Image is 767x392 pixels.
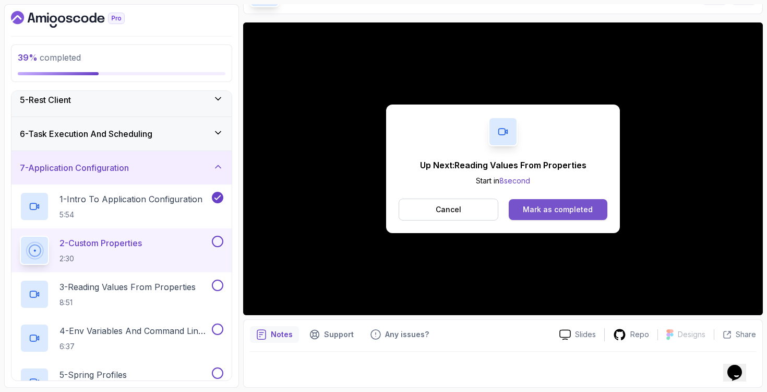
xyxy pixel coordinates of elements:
[59,341,210,352] p: 6:37
[18,52,38,63] span: 39 %
[523,204,593,215] div: Mark as completed
[20,192,223,221] button: 1-Intro To Application Configuration5:54
[59,237,142,249] p: 2 - Custom Properties
[575,329,596,340] p: Slides
[59,297,196,308] p: 8:51
[630,329,649,340] p: Repo
[509,199,607,220] button: Mark as completed
[250,326,299,343] button: notes button
[11,83,232,117] button: 5-Rest Client
[385,329,429,340] p: Any issues?
[436,204,461,215] p: Cancel
[11,11,149,28] a: Dashboard
[20,236,223,265] button: 2-Custom Properties2:30
[20,162,129,174] h3: 7 - Application Configuration
[551,329,604,340] a: Slides
[736,329,756,340] p: Share
[59,253,142,264] p: 2:30
[324,329,354,340] p: Support
[59,193,202,205] p: 1 - Intro To Application Configuration
[11,151,232,185] button: 7-Application Configuration
[723,350,757,382] iframe: chat widget
[420,176,586,186] p: Start in
[420,159,586,171] p: Up Next: Reading Values From Properties
[499,176,530,185] span: 8 second
[714,329,756,340] button: Share
[18,52,81,63] span: completed
[20,280,223,309] button: 3-Reading Values From Properties8:51
[605,328,657,341] a: Repo
[20,324,223,353] button: 4-Env Variables And Command Line Arguments6:37
[59,210,202,220] p: 5:54
[20,128,152,140] h3: 6 - Task Execution And Scheduling
[59,325,210,337] p: 4 - Env Variables And Command Line Arguments
[399,199,498,221] button: Cancel
[364,326,435,343] button: Feedback button
[678,329,705,340] p: Designs
[243,22,763,315] iframe: 2 - Custom Properties
[20,94,71,106] h3: 5 - Rest Client
[11,117,232,151] button: 6-Task Execution And Scheduling
[271,329,293,340] p: Notes
[303,326,360,343] button: Support button
[59,368,127,381] p: 5 - Spring Profiles
[59,281,196,293] p: 3 - Reading Values From Properties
